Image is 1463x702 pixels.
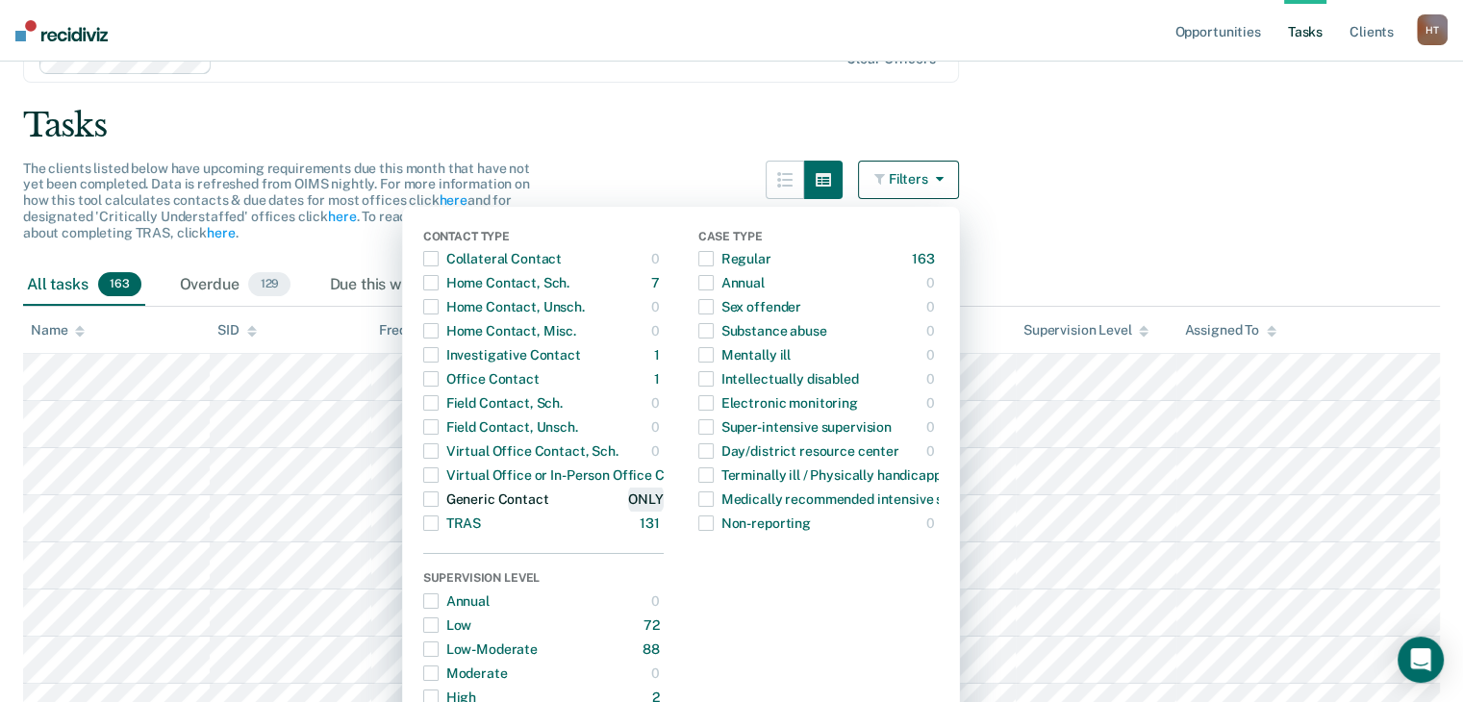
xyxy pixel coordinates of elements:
[643,634,664,664] div: 88
[640,508,664,539] div: 131
[651,291,664,322] div: 0
[23,264,145,307] div: All tasks163
[217,322,257,338] div: SID
[423,243,562,274] div: Collateral Contact
[654,364,664,394] div: 1
[328,209,356,224] a: here
[926,364,939,394] div: 0
[698,230,939,247] div: Case Type
[651,388,664,418] div: 0
[423,339,581,370] div: Investigative Contact
[423,291,585,322] div: Home Contact, Unsch.
[1417,14,1448,45] button: HT
[643,610,664,640] div: 72
[423,315,576,346] div: Home Contact, Misc.
[651,315,664,346] div: 0
[423,658,508,689] div: Moderate
[651,267,664,298] div: 7
[926,339,939,370] div: 0
[926,315,939,346] div: 0
[248,272,290,297] span: 129
[98,272,141,297] span: 163
[207,225,235,240] a: here
[926,436,939,466] div: 0
[698,243,771,274] div: Regular
[1398,637,1444,683] div: Open Intercom Messenger
[698,436,899,466] div: Day/district resource center
[423,230,664,247] div: Contact Type
[423,436,618,466] div: Virtual Office Contact, Sch.
[423,484,549,514] div: Generic Contact
[423,388,563,418] div: Field Contact, Sch.
[698,339,791,370] div: Mentally ill
[651,436,664,466] div: 0
[651,243,664,274] div: 0
[423,364,540,394] div: Office Contact
[651,412,664,442] div: 0
[698,315,827,346] div: Substance abuse
[423,586,490,616] div: Annual
[698,508,811,539] div: Non-reporting
[926,412,939,442] div: 0
[926,291,939,322] div: 0
[628,484,663,514] div: ONLY
[651,586,664,616] div: 0
[423,460,706,490] div: Virtual Office or In-Person Office Contact
[926,267,939,298] div: 0
[698,267,765,298] div: Annual
[423,571,664,589] div: Supervision Level
[176,264,295,307] div: Overdue129
[912,243,939,274] div: 163
[698,412,892,442] div: Super-intensive supervision
[858,161,960,199] button: Filters
[654,339,664,370] div: 1
[325,264,470,307] div: Due this week0
[698,364,859,394] div: Intellectually disabled
[1417,14,1448,45] div: H T
[423,610,472,640] div: Low
[926,388,939,418] div: 0
[698,484,1007,514] div: Medically recommended intensive supervision
[1023,322,1149,338] div: Supervision Level
[15,20,108,41] img: Recidiviz
[423,508,481,539] div: TRAS
[23,106,1440,145] div: Tasks
[698,460,957,490] div: Terminally ill / Physically handicapped
[423,634,538,664] div: Low-Moderate
[698,388,858,418] div: Electronic monitoring
[439,192,467,208] a: here
[651,658,664,689] div: 0
[423,267,569,298] div: Home Contact, Sch.
[31,322,85,338] div: Name
[1184,322,1275,338] div: Assigned To
[23,161,530,240] span: The clients listed below have upcoming requirements due this month that have not yet been complet...
[423,412,578,442] div: Field Contact, Unsch.
[698,291,801,322] div: Sex offender
[926,508,939,539] div: 0
[379,322,445,338] div: Frequency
